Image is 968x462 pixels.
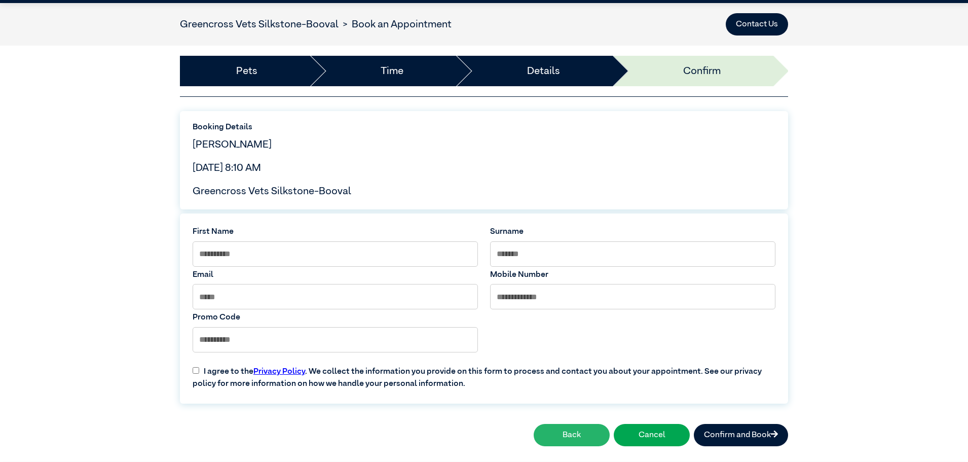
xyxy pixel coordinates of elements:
[180,19,339,29] a: Greencross Vets Silkstone-Booval
[381,63,403,79] a: Time
[236,63,257,79] a: Pets
[490,226,775,238] label: Surname
[527,63,560,79] a: Details
[180,17,452,32] nav: breadcrumb
[193,367,199,374] input: I agree to thePrivacy Policy. We collect the information you provide on this form to process and ...
[694,424,788,446] button: Confirm and Book
[193,226,478,238] label: First Name
[193,311,478,324] label: Promo Code
[193,139,272,150] span: [PERSON_NAME]
[187,358,781,390] label: I agree to the . We collect the information you provide on this form to process and contact you a...
[339,17,452,32] li: Book an Appointment
[534,424,610,446] button: Back
[193,121,775,133] label: Booking Details
[193,163,261,173] span: [DATE] 8:10 AM
[193,269,478,281] label: Email
[253,368,305,376] a: Privacy Policy
[490,269,775,281] label: Mobile Number
[193,186,351,196] span: Greencross Vets Silkstone-Booval
[614,424,690,446] button: Cancel
[726,13,788,35] button: Contact Us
